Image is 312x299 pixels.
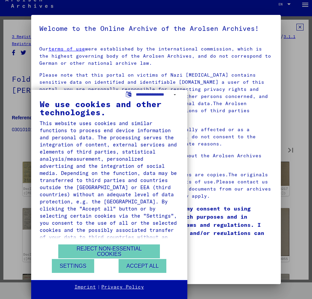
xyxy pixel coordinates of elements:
[75,284,96,291] a: Imprint
[119,259,166,273] button: Accept all
[40,100,179,116] div: We use cookies and other technologies.
[40,120,179,248] div: This website uses cookies and similar functions to process end device information and personal da...
[52,259,94,273] button: Settings
[58,244,160,258] button: Reject non-essential cookies
[101,284,144,291] a: Privacy Policy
